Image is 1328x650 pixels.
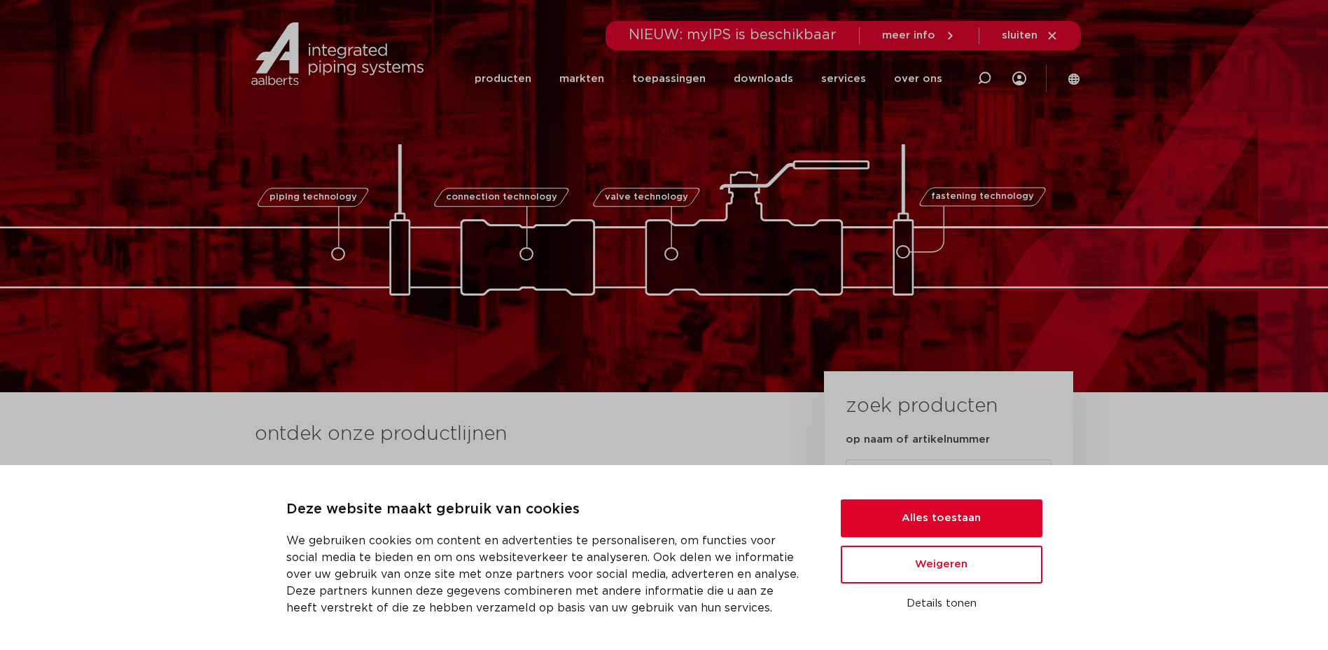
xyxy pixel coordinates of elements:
span: piping technology [270,193,357,202]
a: services [821,52,866,106]
a: toepassingen [632,52,706,106]
button: Alles toestaan [841,499,1042,537]
a: markten [559,52,604,106]
span: meer info [882,30,935,41]
a: producten [475,52,531,106]
span: fastening technology [931,193,1034,202]
h3: ontdek onze productlijnen [255,420,777,448]
span: valve technology [605,193,688,202]
button: Details tonen [841,592,1042,616]
p: We gebruiken cookies om content en advertenties te personaliseren, om functies voor social media ... [286,532,807,616]
button: Weigeren [841,546,1042,583]
nav: Menu [475,52,942,106]
span: connection technology [445,193,557,202]
a: meer info [882,29,956,42]
label: op naam of artikelnummer [846,433,990,447]
a: sluiten [1002,29,1058,42]
input: zoeken [846,459,1051,492]
span: sluiten [1002,30,1037,41]
span: NIEUW: myIPS is beschikbaar [629,28,837,42]
p: Deze website maakt gebruik van cookies [286,499,807,521]
a: downloads [734,52,793,106]
h3: zoek producten [846,392,998,420]
a: over ons [894,52,942,106]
